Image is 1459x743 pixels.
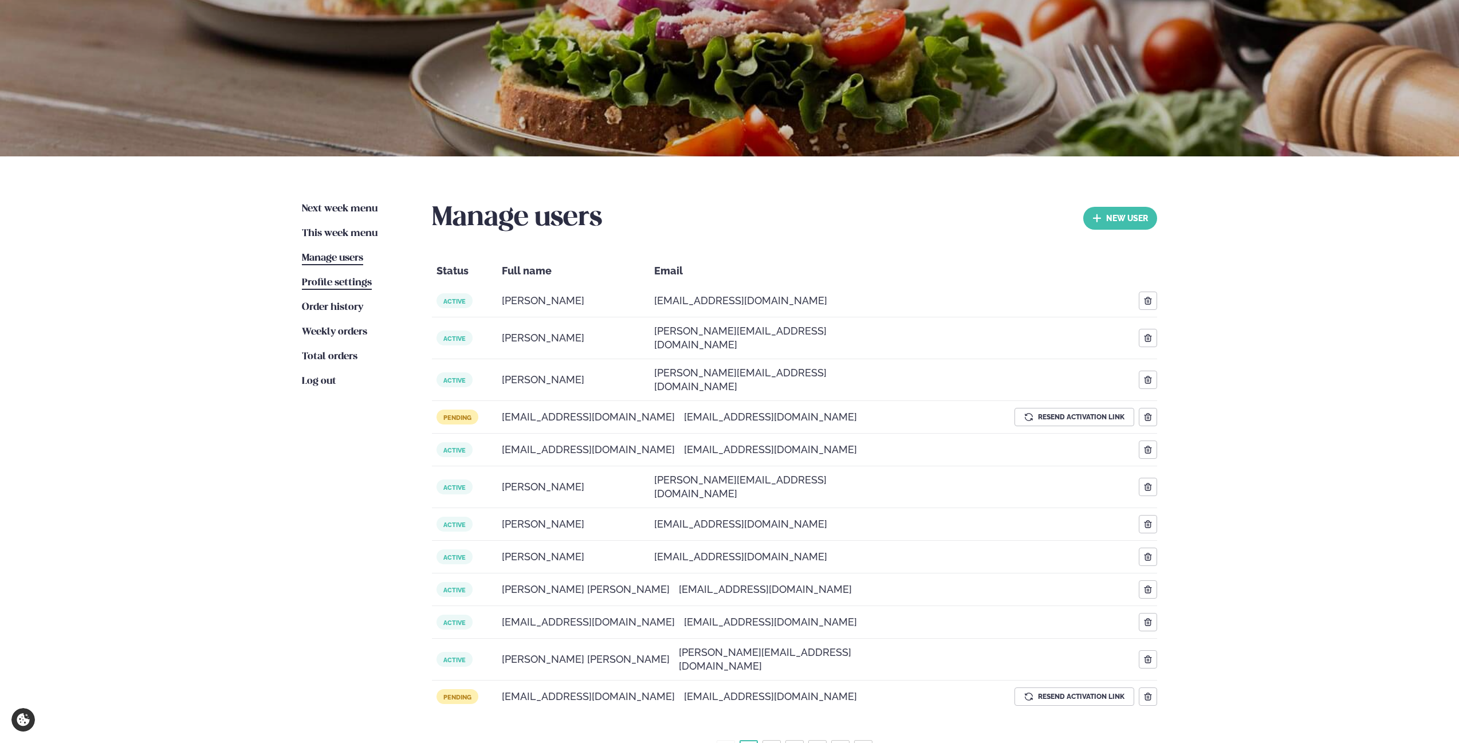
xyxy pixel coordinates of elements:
div: Email [650,257,852,285]
span: active [436,372,473,387]
span: Resend activation link [1038,691,1124,702]
span: active [436,517,473,532]
a: Total orders [302,350,357,364]
span: [PERSON_NAME] [502,294,584,308]
span: [PERSON_NAME] [502,550,584,564]
span: active [436,442,473,457]
span: Total orders [302,352,357,361]
span: Resend activation link [1038,412,1124,422]
span: Next week menu [302,204,377,214]
span: [EMAIL_ADDRESS][DOMAIN_NAME] [684,690,857,703]
a: Order history [302,301,363,315]
span: [PERSON_NAME] [502,331,584,345]
span: [PERSON_NAME][EMAIL_ADDRESS][DOMAIN_NAME] [654,324,847,352]
span: [EMAIL_ADDRESS][DOMAIN_NAME] [654,517,827,531]
a: This week menu [302,227,377,241]
span: [PERSON_NAME][EMAIL_ADDRESS][DOMAIN_NAME] [654,473,847,501]
button: Resend activation link [1014,687,1134,706]
span: active [436,652,473,667]
span: pending [436,410,478,424]
span: [EMAIL_ADDRESS][DOMAIN_NAME] [684,443,857,457]
span: [EMAIL_ADDRESS][DOMAIN_NAME] [679,583,852,596]
a: Next week menu [302,202,377,216]
button: new User [1083,207,1157,230]
span: Order history [302,302,363,312]
span: [PERSON_NAME] [502,517,584,531]
span: active [436,331,473,345]
span: active [436,479,473,494]
span: [EMAIL_ADDRESS][DOMAIN_NAME] [654,294,827,308]
span: Manage users [302,253,363,263]
span: [EMAIL_ADDRESS][DOMAIN_NAME] [502,615,675,629]
a: Log out [302,375,336,388]
a: Profile settings [302,276,372,290]
a: Cookie settings [11,708,35,732]
button: Resend activation link [1014,408,1134,426]
a: Weekly orders [302,325,367,339]
span: Weekly orders [302,327,367,337]
span: [PERSON_NAME] [PERSON_NAME] [502,583,670,596]
span: [EMAIL_ADDRESS][DOMAIN_NAME] [502,410,675,424]
span: active [436,582,473,597]
span: [EMAIL_ADDRESS][DOMAIN_NAME] [502,690,675,703]
div: Status [432,257,497,285]
span: active [436,615,473,630]
span: [PERSON_NAME] [PERSON_NAME] [502,652,670,666]
h2: Manage users [432,202,602,234]
span: pending [436,689,478,704]
span: Log out [302,376,336,386]
span: active [436,549,473,564]
div: Full name [497,257,650,285]
span: This week menu [302,229,377,238]
span: [PERSON_NAME] [502,480,584,494]
span: [EMAIL_ADDRESS][DOMAIN_NAME] [684,410,857,424]
span: [EMAIL_ADDRESS][DOMAIN_NAME] [684,615,857,629]
span: [PERSON_NAME][EMAIL_ADDRESS][DOMAIN_NAME] [679,646,872,673]
span: [PERSON_NAME][EMAIL_ADDRESS][DOMAIN_NAME] [654,366,847,394]
span: [EMAIL_ADDRESS][DOMAIN_NAME] [654,550,827,564]
span: Profile settings [302,278,372,288]
span: [PERSON_NAME] [502,373,584,387]
span: [EMAIL_ADDRESS][DOMAIN_NAME] [502,443,675,457]
a: Manage users [302,251,363,265]
span: active [436,293,473,308]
